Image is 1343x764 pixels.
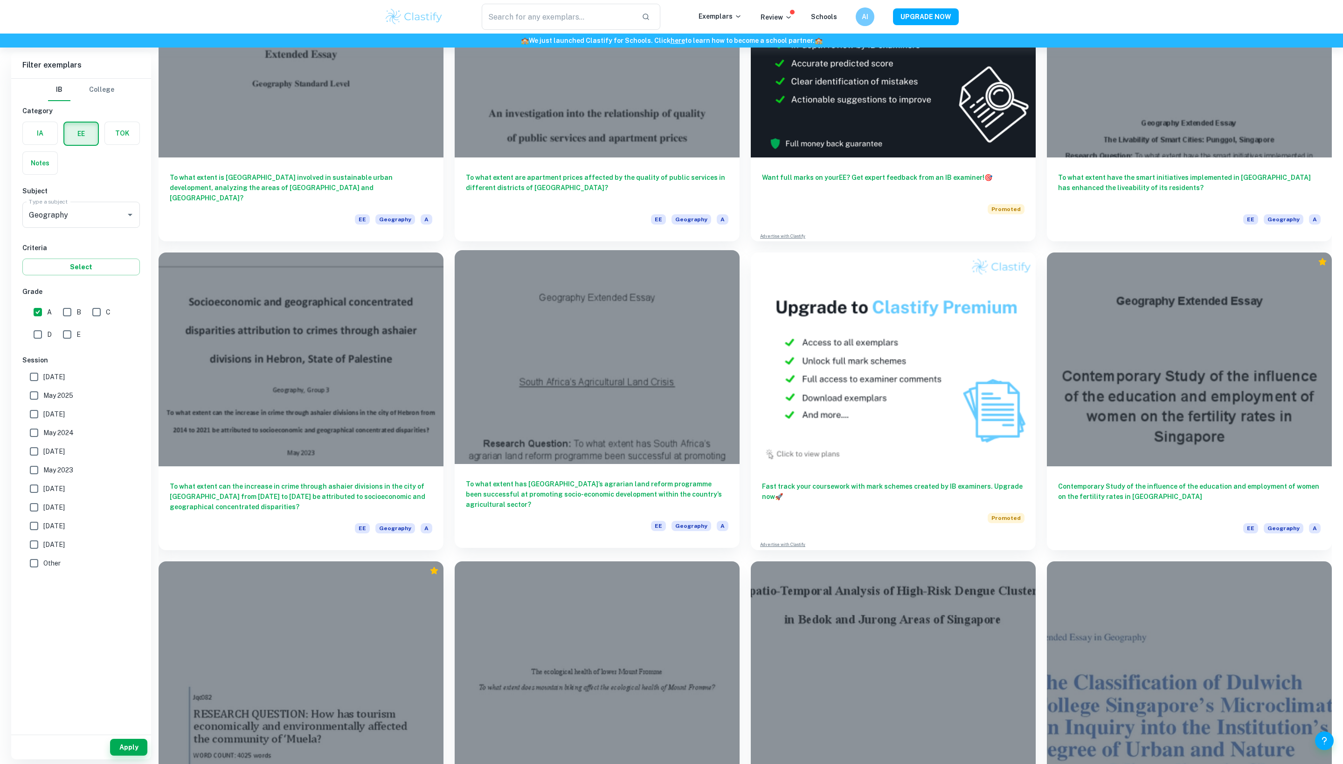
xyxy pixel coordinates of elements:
button: IB [48,79,70,101]
div: Premium [1318,257,1327,266]
button: Notes [23,152,57,174]
span: A [1309,523,1321,533]
span: Geography [1264,214,1303,225]
div: Filter type choice [48,79,114,101]
span: Promoted [988,513,1025,523]
span: A [717,214,728,225]
span: [DATE] [43,372,65,382]
span: May 2024 [43,428,74,438]
span: EE [355,523,370,533]
span: A [47,307,52,317]
span: EE [1243,214,1258,225]
span: A [421,523,432,533]
span: Geography [671,214,711,225]
img: Thumbnail [751,252,1036,466]
h6: Fast track your coursework with mark schemes created by IB examiners. Upgrade now [762,481,1025,502]
h6: Want full marks on your EE ? Get expert feedback from an IB examiner! [762,172,1025,193]
span: May 2023 [43,465,73,475]
span: [DATE] [43,484,65,494]
h6: To what extent are apartment prices affected by the quality of public services in different distr... [466,172,728,203]
h6: Grade [22,286,140,297]
h6: To what extent is [GEOGRAPHIC_DATA] involved in sustainable urban development, analyzing the area... [170,172,432,203]
img: Clastify logo [384,7,443,26]
a: here [671,37,685,44]
span: C [106,307,111,317]
h6: Criteria [22,243,140,253]
span: D [47,329,52,340]
button: Apply [110,739,147,756]
span: B [76,307,81,317]
span: Other [43,558,61,568]
h6: Filter exemplars [11,52,151,78]
p: Review [761,12,792,22]
span: A [421,214,432,225]
h6: Session [22,355,140,365]
span: 🏫 [521,37,529,44]
span: May 2025 [43,390,73,401]
span: 🚀 [775,493,783,500]
a: Advertise with Clastify [760,541,805,548]
span: Geography [671,521,711,531]
div: Premium [429,566,439,575]
button: Help and Feedback [1315,731,1334,750]
span: [DATE] [43,409,65,419]
span: [DATE] [43,446,65,457]
p: Exemplars [699,11,742,21]
a: To what extent can the increase in crime through ashaier divisions in the city of [GEOGRAPHIC_DAT... [159,252,443,550]
h6: To what extent have the smart initiatives implemented in [GEOGRAPHIC_DATA] has enhanced the livea... [1058,172,1321,203]
span: EE [1243,523,1258,533]
label: Type a subject [29,198,68,205]
span: 🎯 [984,174,992,181]
button: EE [64,123,98,145]
h6: Category [22,106,140,116]
span: EE [651,214,666,225]
a: Schools [811,13,837,20]
span: EE [651,521,666,531]
span: [DATE] [43,521,65,531]
a: Advertise with Clastify [760,233,805,239]
span: Geography [1264,523,1303,533]
button: College [89,79,114,101]
h6: To what extent can the increase in crime through ashaier divisions in the city of [GEOGRAPHIC_DAT... [170,481,432,512]
h6: Subject [22,186,140,196]
h6: Contemporary Study of the influence of the education and employment of women on the fertility rat... [1058,481,1321,512]
span: Promoted [988,204,1025,214]
span: A [1309,214,1321,225]
button: UPGRADE NOW [893,8,959,25]
span: E [76,329,81,340]
span: EE [355,214,370,225]
span: Geography [375,523,415,533]
span: Geography [375,214,415,225]
button: Open [124,208,137,221]
button: AI [856,7,874,26]
button: TOK [105,122,139,144]
button: IA [23,122,57,144]
span: 🏫 [815,37,823,44]
h6: To what extent has [GEOGRAPHIC_DATA]’s agrarian land reform programme been successful at promotin... [466,479,728,510]
a: Contemporary Study of the influence of the education and employment of women on the fertility rat... [1047,252,1332,550]
button: Select [22,259,140,275]
a: To what extent has [GEOGRAPHIC_DATA]’s agrarian land reform programme been successful at promotin... [455,252,740,550]
input: Search for any exemplars... [482,4,634,30]
h6: We just launched Clastify for Schools. Click to learn how to become a school partner. [2,35,1341,46]
h6: AI [860,12,871,22]
span: A [717,521,728,531]
span: [DATE] [43,502,65,512]
span: [DATE] [43,539,65,550]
